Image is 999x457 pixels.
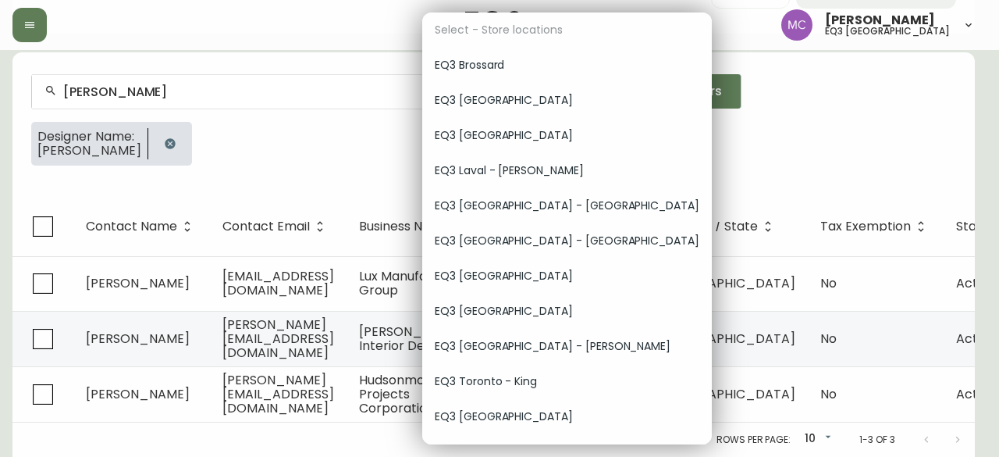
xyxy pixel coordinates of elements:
div: EQ3 [GEOGRAPHIC_DATA] - [GEOGRAPHIC_DATA] [422,188,712,223]
span: EQ3 [GEOGRAPHIC_DATA] [435,409,699,425]
span: EQ3 Laval - [PERSON_NAME] [435,162,699,179]
span: EQ3 [GEOGRAPHIC_DATA] - [PERSON_NAME] [435,338,699,355]
span: EQ3 [GEOGRAPHIC_DATA] [435,303,699,320]
div: EQ3 [GEOGRAPHIC_DATA] [422,399,712,434]
div: EQ3 [GEOGRAPHIC_DATA] [422,259,712,294]
div: EQ3 Brossard [422,48,712,83]
span: EQ3 [GEOGRAPHIC_DATA] [435,127,699,144]
div: EQ3 Toronto - King [422,364,712,399]
span: EQ3 Toronto - King [435,373,699,390]
span: EQ3 Brossard [435,57,699,73]
div: EQ3 [GEOGRAPHIC_DATA] - [GEOGRAPHIC_DATA] [422,223,712,259]
div: EQ3 [GEOGRAPHIC_DATA] - [PERSON_NAME] [422,329,712,364]
div: EQ3 [GEOGRAPHIC_DATA] [422,118,712,153]
span: EQ3 [GEOGRAPHIC_DATA] - [GEOGRAPHIC_DATA] [435,198,699,214]
span: EQ3 [GEOGRAPHIC_DATA] - [GEOGRAPHIC_DATA] [435,233,699,249]
div: EQ3 Laval - [PERSON_NAME] [422,153,712,188]
span: EQ3 [GEOGRAPHIC_DATA] [435,92,699,109]
div: EQ3 [GEOGRAPHIC_DATA] [422,294,712,329]
div: EQ3 [GEOGRAPHIC_DATA] [422,83,712,118]
span: EQ3 [GEOGRAPHIC_DATA] [435,268,699,284]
